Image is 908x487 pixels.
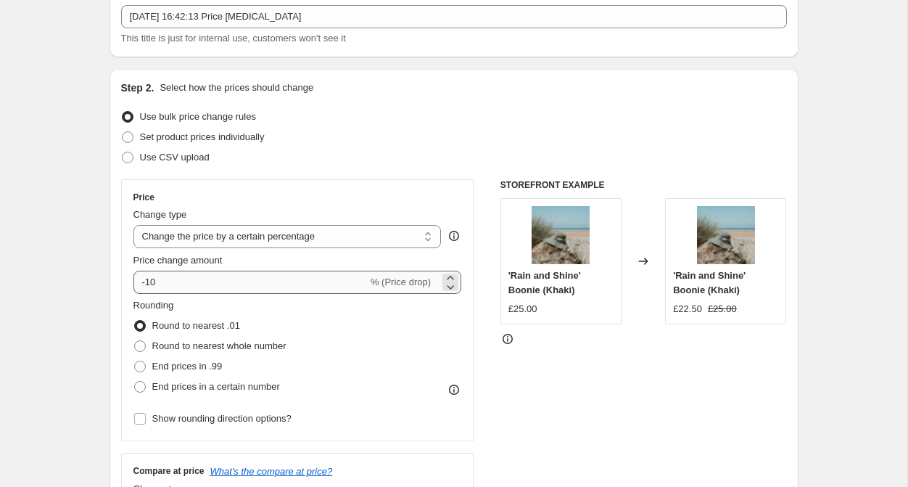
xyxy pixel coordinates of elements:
[152,320,240,331] span: Round to nearest .01
[508,270,581,295] span: 'Rain and Shine' Boonie (Khaki)
[133,255,223,266] span: Price change amount
[133,465,205,477] h3: Compare at price
[697,206,755,264] img: BOONIES-17_80x.jpg
[508,302,537,316] div: £25.00
[673,270,746,295] span: 'Rain and Shine' Boonie (Khaki)
[152,381,280,392] span: End prices in a certain number
[673,302,702,316] div: £22.50
[447,229,461,243] div: help
[133,192,154,203] h3: Price
[708,302,737,316] strike: £25.00
[152,340,286,351] span: Round to nearest whole number
[121,5,787,28] input: 30% off holiday sale
[210,466,333,477] button: What's the compare at price?
[121,81,154,95] h2: Step 2.
[152,413,292,424] span: Show rounding direction options?
[133,300,174,311] span: Rounding
[371,277,431,287] span: % (Price drop)
[140,152,210,163] span: Use CSV upload
[133,209,187,220] span: Change type
[121,33,346,44] span: This title is just for internal use, customers won't see it
[500,179,787,191] h6: STOREFRONT EXAMPLE
[532,206,590,264] img: BOONIES-17_80x.jpg
[140,111,256,122] span: Use bulk price change rules
[133,271,368,294] input: -15
[140,131,265,142] span: Set product prices individually
[160,81,313,95] p: Select how the prices should change
[152,361,223,372] span: End prices in .99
